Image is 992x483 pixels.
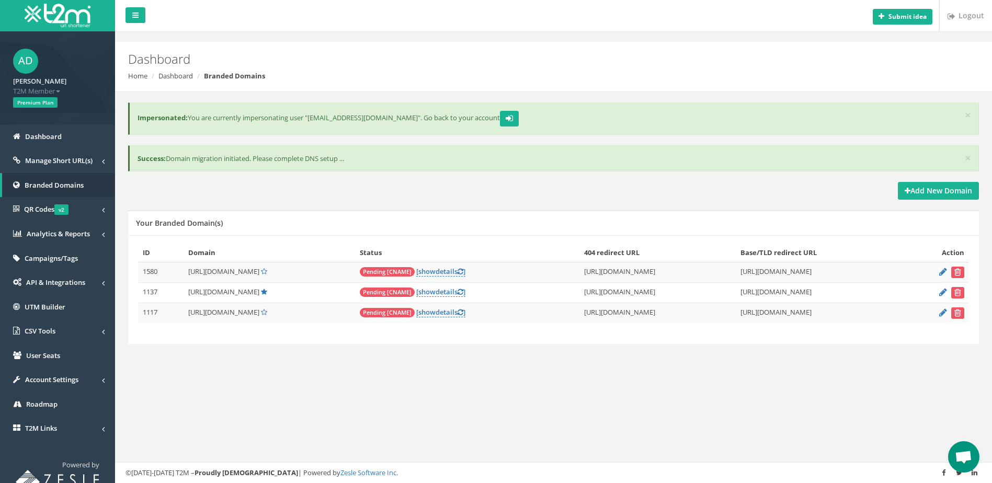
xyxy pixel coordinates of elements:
a: [showdetails] [416,287,465,297]
span: Powered by [62,460,99,469]
b: Success: [138,154,166,163]
span: Campaigns/Tags [25,254,78,263]
span: Branded Domains [25,180,84,190]
strong: Add New Domain [905,186,972,195]
a: [showdetails] [416,307,465,317]
td: 1117 [139,303,184,323]
span: T2M Member [13,86,102,96]
td: 1137 [139,282,184,303]
span: Pending [CNAME] [360,287,415,297]
button: × [965,110,971,121]
span: User Seats [26,351,60,360]
a: Home [128,71,147,80]
span: Analytics & Reports [27,229,90,238]
h5: Your Branded Domain(s) [136,219,223,227]
td: [URL][DOMAIN_NAME] [580,262,736,282]
a: [showdetails] [416,267,465,277]
strong: [PERSON_NAME] [13,76,66,86]
td: [URL][DOMAIN_NAME] [580,282,736,303]
td: [URL][DOMAIN_NAME] [580,303,736,323]
span: UTM Builder [25,302,65,312]
a: Default [261,287,267,296]
span: Account Settings [25,375,78,384]
a: Add New Domain [898,182,979,200]
span: [URL][DOMAIN_NAME] [188,267,259,276]
span: T2M Links [25,423,57,433]
span: Manage Short URL(s) [25,156,93,165]
span: QR Codes [24,204,69,214]
a: Dashboard [158,71,193,80]
th: ID [139,244,184,262]
th: Base/TLD redirect URL [736,244,903,262]
span: Premium Plan [13,97,58,108]
td: 1580 [139,262,184,282]
div: You are currently impersonating user "[EMAIL_ADDRESS][DOMAIN_NAME]". Go back to your account [128,102,979,135]
span: CSV Tools [25,326,55,336]
span: [URL][DOMAIN_NAME] [188,307,259,317]
div: Domain migration initiated. Please complete DNS setup ... [128,145,979,172]
h2: Dashboard [128,52,835,66]
td: [URL][DOMAIN_NAME] [736,282,903,303]
span: Pending [CNAME] [360,308,415,317]
div: ©[DATE]-[DATE] T2M – | Powered by [126,468,982,478]
span: [URL][DOMAIN_NAME] [188,287,259,296]
a: Set Default [261,307,267,317]
strong: Proudly [DEMOGRAPHIC_DATA] [195,468,298,477]
span: AD [13,49,38,74]
b: Submit idea [888,12,927,21]
th: Status [356,244,580,262]
span: show [418,307,436,317]
th: 404 redirect URL [580,244,736,262]
button: Submit idea [873,9,932,25]
a: [PERSON_NAME] T2M Member [13,74,102,96]
button: × [965,153,971,164]
th: Domain [184,244,356,262]
span: show [418,267,436,276]
span: Pending [CNAME] [360,267,415,277]
img: T2M [25,4,90,27]
th: Action [903,244,968,262]
td: [URL][DOMAIN_NAME] [736,303,903,323]
span: v2 [54,204,69,215]
strong: Branded Domains [204,71,265,80]
span: API & Integrations [26,278,85,287]
a: Open chat [948,441,979,473]
span: Roadmap [26,399,58,409]
td: [URL][DOMAIN_NAME] [736,262,903,282]
span: Dashboard [25,132,62,141]
b: Impersonated: [138,113,188,122]
span: show [418,287,436,296]
a: Zesle Software Inc. [340,468,398,477]
a: Set Default [261,267,267,276]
